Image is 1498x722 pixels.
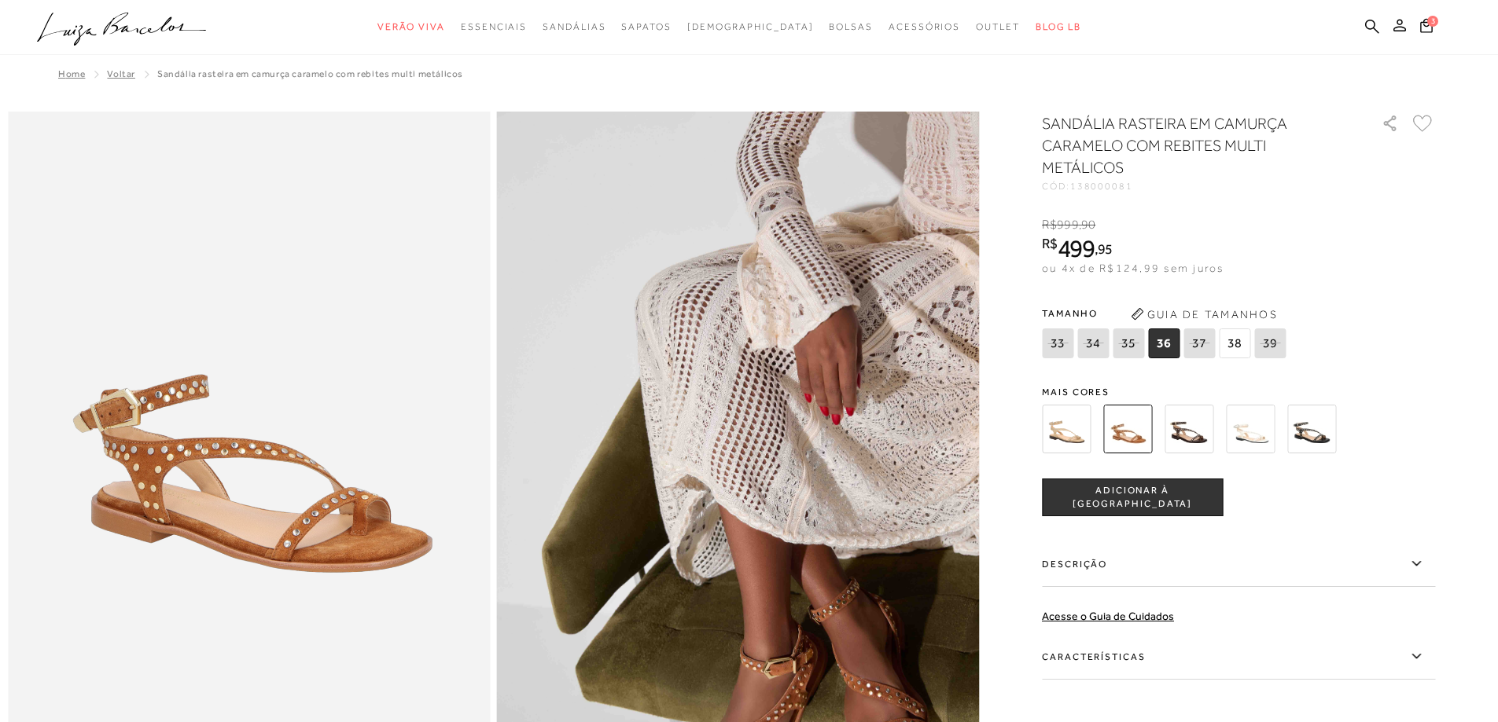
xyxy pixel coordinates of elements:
span: 39 [1254,328,1286,358]
span: Acessórios [889,21,960,32]
i: , [1095,242,1113,256]
a: categoryNavScreenReaderText [543,13,605,42]
a: categoryNavScreenReaderText [461,13,527,42]
button: Guia de Tamanhos [1125,302,1283,327]
span: ou 4x de R$124,99 sem juros [1042,262,1224,274]
img: SANDÁLIA RASTEIRA EM CAMURÇA CARAMELO COM REBITES MULTI METÁLICOS [1103,405,1152,453]
span: 35 [1113,328,1144,358]
span: 34 [1077,328,1109,358]
a: categoryNavScreenReaderText [889,13,960,42]
span: Sandálias [543,21,605,32]
span: 37 [1183,328,1215,358]
span: Verão Viva [377,21,445,32]
span: 33 [1042,328,1073,358]
span: 95 [1098,240,1113,257]
span: ADICIONAR À [GEOGRAPHIC_DATA] [1043,484,1222,511]
span: Outlet [976,21,1020,32]
label: Descrição [1042,541,1435,587]
a: Voltar [107,68,135,79]
span: [DEMOGRAPHIC_DATA] [687,21,814,32]
i: , [1079,218,1096,232]
span: 36 [1148,328,1180,358]
label: Características [1042,634,1435,680]
a: Acesse o Guia de Cuidados [1042,610,1174,622]
img: SANDÁLIA RASTEIRA EM COURO OFF WHITE COM REBITES MULTI METÁLICOS [1226,405,1275,453]
span: 138000081 [1070,181,1133,192]
span: Tamanho [1042,302,1290,325]
span: BLOG LB [1036,21,1081,32]
img: SANDÁLIA RASTEIRA EM COURO CAFÉ COM REBITES MULTI METÁLICOS [1165,405,1213,453]
span: Bolsas [829,21,873,32]
a: categoryNavScreenReaderText [377,13,445,42]
a: categoryNavScreenReaderText [976,13,1020,42]
span: SANDÁLIA RASTEIRA EM CAMURÇA CARAMELO COM REBITES MULTI METÁLICOS [157,68,463,79]
span: Sapatos [621,21,671,32]
span: Mais cores [1042,387,1435,397]
img: SANDÁLIA RASTEIRA EM CAMURÇA BEGE COM REBITES MULTI METÁLICOS [1042,405,1091,453]
button: 3 [1413,15,1440,40]
h1: SANDÁLIA RASTEIRA EM CAMURÇA CARAMELO COM REBITES MULTI METÁLICOS [1042,112,1337,178]
i: R$ [1042,236,1058,251]
a: Home [58,68,85,79]
span: 999 [1057,218,1078,232]
a: BLOG LB [1036,13,1081,42]
span: Essenciais [461,21,527,32]
span: 499 [1058,234,1095,262]
i: R$ [1042,218,1057,232]
a: categoryNavScreenReaderText [829,13,873,42]
img: SANDÁLIA RASTEIRA EM COURO PRETO COM REBITES MULTI METÁLICOS [1287,405,1336,453]
span: 38 [1219,328,1250,358]
div: CÓD: [1042,181,1356,191]
a: noSubCategoriesText [687,13,814,42]
button: ADICIONAR À [GEOGRAPHIC_DATA] [1042,478,1223,516]
span: 90 [1081,218,1095,232]
span: 3 [1427,13,1441,26]
a: categoryNavScreenReaderText [621,13,671,42]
